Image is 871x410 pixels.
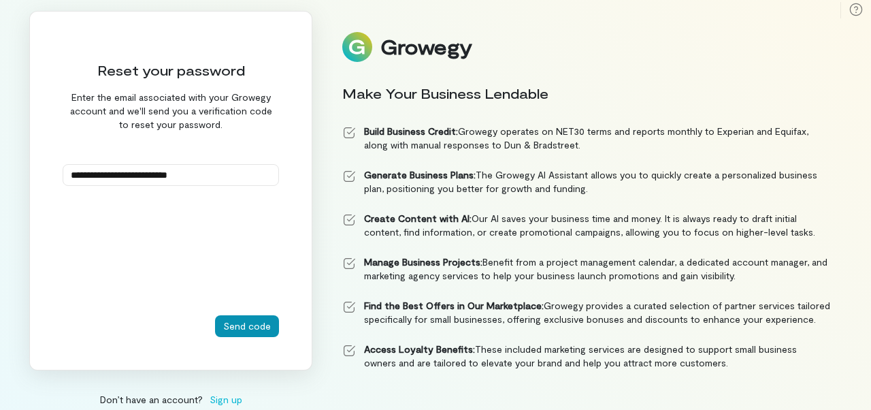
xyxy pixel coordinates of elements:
span: Sign up [210,392,242,407]
strong: Create Content with AI: [364,212,472,224]
strong: Access Loyalty Benefits: [364,343,475,355]
li: These included marketing services are designed to support small business owners and are tailored ... [342,343,831,370]
div: Growegy [380,35,472,59]
div: Make Your Business Lendable [342,84,831,103]
strong: Manage Business Projects: [364,256,482,268]
strong: Build Business Credit: [364,125,458,137]
li: Growegy operates on NET30 terms and reports monthly to Experian and Equifax, along with manual re... [342,125,831,152]
strong: Generate Business Plans: [364,169,476,180]
img: Logo [342,32,372,62]
li: Our AI saves your business time and money. It is always ready to draft initial content, find info... [342,212,831,239]
li: The Growegy AI Assistant allows you to quickly create a personalized business plan, positioning y... [342,168,831,195]
li: Benefit from a project management calendar, a dedicated account manager, and marketing agency ser... [342,255,831,283]
div: Reset your password [63,61,279,80]
button: Send code [215,315,279,337]
div: Enter the email associated with your Growegy account and we'll send you a verification code to re... [63,91,279,131]
li: Growegy provides a curated selection of partner services tailored specifically for small business... [342,299,831,326]
div: Don’t have an account? [29,392,312,407]
strong: Find the Best Offers in Our Marketplace: [364,300,544,311]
